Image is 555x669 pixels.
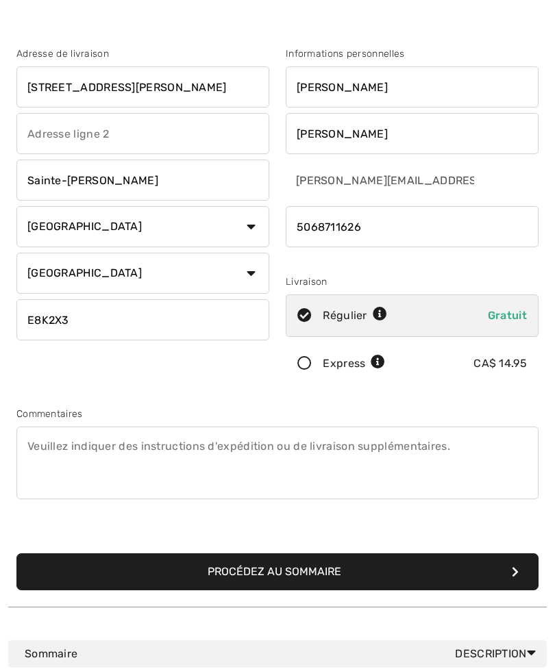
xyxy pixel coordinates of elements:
[455,646,541,662] span: Description
[286,275,539,289] div: Livraison
[25,646,541,662] div: Sommaire
[323,355,385,372] div: Express
[16,47,269,61] div: Adresse de livraison
[323,307,387,324] div: Régulier
[16,160,269,201] input: Ville
[286,47,539,61] div: Informations personnelles
[488,309,527,322] span: Gratuit
[473,355,527,372] div: CA$ 14.95
[16,407,539,421] div: Commentaires
[16,66,269,108] input: Adresse ligne 1
[286,160,476,201] input: Courriel
[16,299,269,340] input: Code Postal
[16,113,269,154] input: Adresse ligne 2
[286,66,539,108] input: Prénom
[16,553,539,590] button: Procédez au sommaire
[286,113,539,154] input: Nom de famille
[286,206,539,247] input: Téléphone portable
